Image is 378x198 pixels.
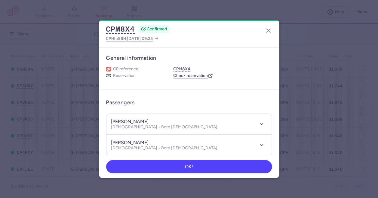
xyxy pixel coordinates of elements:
span: OK! [185,164,193,169]
h4: [PERSON_NAME] [111,140,149,146]
span: [DATE] 09:25 [127,36,153,41]
button: CPM8X4 [174,66,191,72]
p: [DEMOGRAPHIC_DATA] • Born [DEMOGRAPHIC_DATA] [111,125,218,129]
figure: 1L airline logo [106,67,111,72]
h3: General information [106,55,272,62]
a: CPHtoSSH,[DATE] 09:25 [106,35,159,42]
p: [DEMOGRAPHIC_DATA] • Born [DEMOGRAPHIC_DATA] [111,146,218,151]
h3: Passengers [106,99,135,106]
span: CP reference [113,66,139,72]
span: SSH [118,36,126,41]
span: Reservation [113,73,136,78]
button: OK! [106,160,272,173]
button: CPM8X4 [106,25,135,34]
span: to , [106,35,153,42]
a: Check reservation [174,73,213,78]
span: CONFIRMED [147,26,167,32]
h4: [PERSON_NAME] [111,119,149,125]
span: CPH [106,36,114,41]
